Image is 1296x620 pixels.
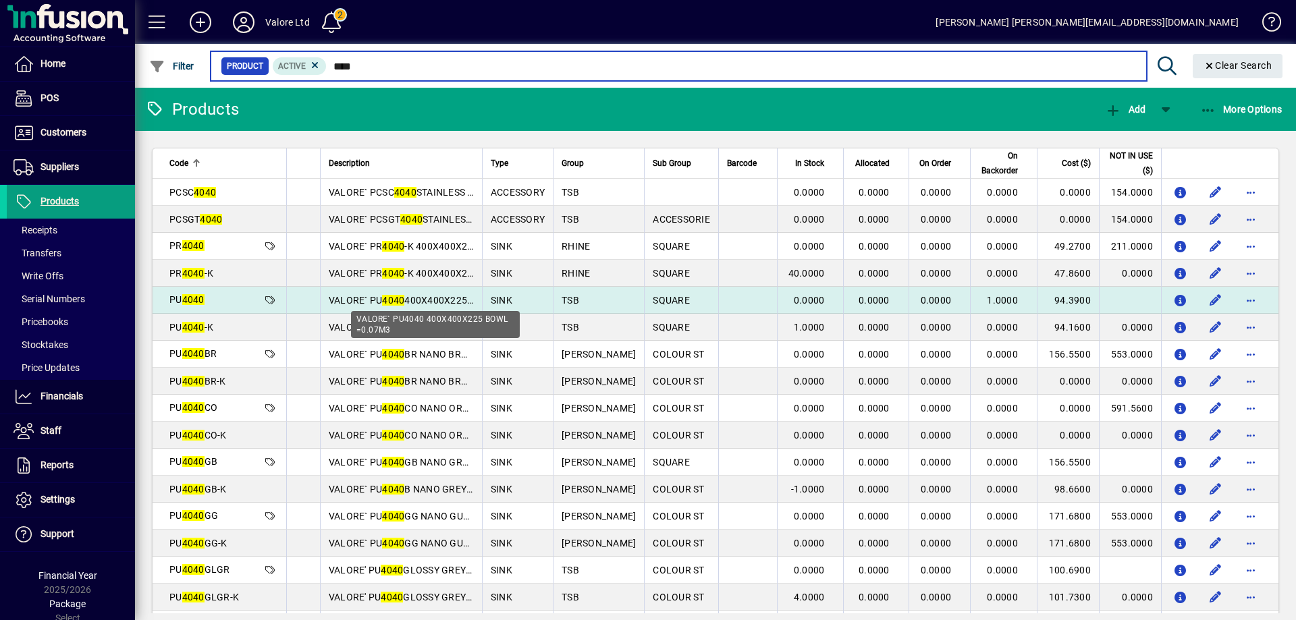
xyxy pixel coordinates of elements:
[40,127,86,138] span: Customers
[921,187,952,198] span: 0.0000
[169,430,227,441] span: PU CO-K
[169,156,188,171] span: Code
[329,214,521,225] span: VALORE` PCSGT STAINLESS GRID TRAY
[859,565,890,575] span: 0.0000
[919,156,951,171] span: On Order
[1099,179,1161,206] td: 154.0000
[653,156,710,171] div: Sub Group
[859,268,890,279] span: 0.0000
[921,430,952,441] span: 0.0000
[562,484,636,495] span: [PERSON_NAME]
[987,538,1018,548] span: 0.0000
[7,219,135,242] a: Receipts
[562,156,636,171] div: Group
[7,356,135,379] a: Price Updates
[979,148,1030,178] div: On Backorder
[40,58,65,69] span: Home
[491,214,545,225] span: ACCESSORY
[179,10,222,34] button: Add
[653,322,690,333] span: SQUARE
[182,268,205,279] em: 4040
[40,425,61,436] span: Staff
[562,511,636,522] span: [PERSON_NAME]
[7,47,135,81] a: Home
[182,538,205,548] em: 4040
[169,156,278,171] div: Code
[7,116,135,150] a: Customers
[145,98,239,120] div: Products
[329,295,538,306] span: VALORE` PU 400X400X225 BOWL =0.07M3
[852,156,901,171] div: Allocated
[491,295,512,306] span: SINK
[794,241,825,252] span: 0.0000
[169,510,218,521] span: PU GG
[169,592,239,602] span: PU GLGR-K
[13,225,57,235] span: Receipts
[400,214,423,225] em: 4040
[7,287,135,310] a: Serial Numbers
[1037,584,1099,611] td: 101.7300
[329,592,603,602] span: VALORE' PU GLOSSY GREY 400X400X225 BOWL = 0.06M3
[182,348,205,359] em: 4040
[653,349,704,360] span: COLOUR ST
[1205,559,1226,581] button: Edit
[921,376,952,387] span: 0.0000
[727,156,757,171] span: Barcode
[169,402,217,413] span: PU CO
[1240,451,1262,473] button: More options
[562,268,590,279] span: RHINE
[1037,530,1099,557] td: 171.6800
[987,349,1018,360] span: 0.0000
[1099,341,1161,368] td: 553.0000
[859,376,890,387] span: 0.0000
[1099,584,1161,611] td: 0.0000
[382,295,404,306] em: 4040
[491,484,512,495] span: SINK
[562,156,584,171] span: Group
[1037,368,1099,395] td: 0.0000
[1200,104,1282,115] span: More Options
[562,538,636,548] span: [PERSON_NAME]
[1099,530,1161,557] td: 553.0000
[182,592,205,602] em: 4040
[329,268,618,279] span: VALORE` PR -K 400X400X225MM SINK Pressed 25mm Radius
[1205,289,1226,311] button: Edit
[859,187,890,198] span: 0.0000
[1099,233,1161,260] td: 211.0000
[859,214,890,225] span: 0.0000
[1099,503,1161,530] td: 553.0000
[794,376,825,387] span: 0.0000
[182,456,205,467] em: 4040
[491,511,512,522] span: SINK
[329,511,668,522] span: VALORE` PU GG NANO GUNMETAL GREY 400X400X225 BOWL =0.075M3
[1240,397,1262,419] button: More options
[329,538,621,548] span: VALORE` PU GG NANO GUNMETAL GREY 400X400X225 BOWL
[1037,476,1099,503] td: 98.6600
[7,264,135,287] a: Write Offs
[40,161,79,172] span: Suppliers
[794,295,825,306] span: 0.0000
[562,349,636,360] span: [PERSON_NAME]
[794,457,825,468] span: 0.0000
[1205,505,1226,527] button: Edit
[921,565,952,575] span: 0.0000
[1099,314,1161,341] td: 0.0000
[1240,289,1262,311] button: More options
[562,376,636,387] span: [PERSON_NAME]
[653,565,704,575] span: COLOUR ST
[382,511,404,522] em: 4040
[1205,586,1226,608] button: Edit
[727,156,769,171] div: Barcode
[7,414,135,448] a: Staff
[13,316,68,327] span: Pricebooks
[40,391,83,401] span: Financials
[329,565,601,575] span: VALORE' PU GLOSSY GREY 400X400X225 BOWL =0.06M3
[351,311,520,338] div: VALORE` PU4040 400X400X225 BOWL =0.07M3
[562,214,579,225] span: TSB
[491,430,512,441] span: SINK
[921,268,952,279] span: 0.0000
[222,10,265,34] button: Profile
[987,484,1018,495] span: 0.0000
[1037,422,1099,449] td: 0.0000
[329,156,370,171] span: Description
